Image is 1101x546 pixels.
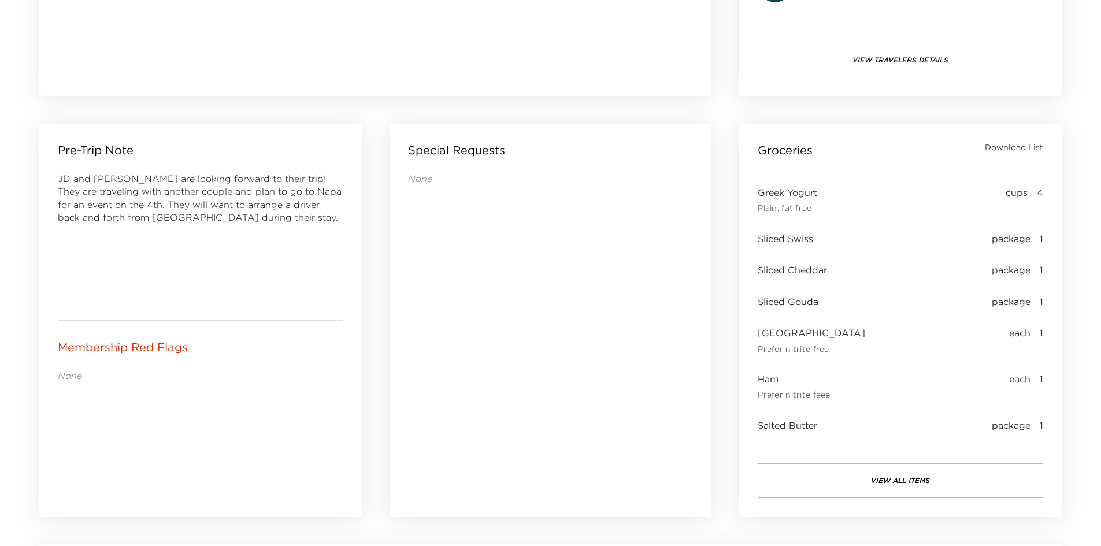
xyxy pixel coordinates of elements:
[758,344,865,355] span: Prefer nitrite free
[758,326,865,339] span: [GEOGRAPHIC_DATA]
[1040,373,1043,400] span: 1
[1006,186,1028,214] span: cups
[992,232,1030,245] span: package
[992,295,1030,308] span: package
[1040,232,1043,245] span: 1
[758,43,1043,77] button: View Travelers Details
[1009,373,1030,400] span: each
[758,203,817,214] span: Plain, fat free
[758,373,830,385] span: Ham
[1040,263,1043,276] span: 1
[1009,326,1030,354] span: each
[992,263,1030,276] span: package
[58,173,342,223] span: JD and [PERSON_NAME] are looking forward to their trip! They are traveling with another couple an...
[58,369,343,382] p: None
[758,186,817,199] span: Greek Yogurt
[758,463,1043,498] button: view all items
[408,142,505,158] p: Special Requests
[758,263,827,276] span: Sliced Cheddar
[758,390,830,400] span: Prefer nitrite feee
[408,172,694,185] p: None
[758,142,813,158] p: Groceries
[58,339,188,355] p: Membership Red Flags
[1037,186,1043,214] span: 4
[58,142,134,158] p: Pre-Trip Note
[758,232,813,245] span: Sliced Swiss
[758,419,817,432] span: Salted Butter
[985,142,1043,154] button: Download List
[758,295,818,308] span: Sliced Gouda
[992,419,1030,432] span: package
[1040,295,1043,308] span: 1
[1040,326,1043,354] span: 1
[1040,419,1043,432] span: 1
